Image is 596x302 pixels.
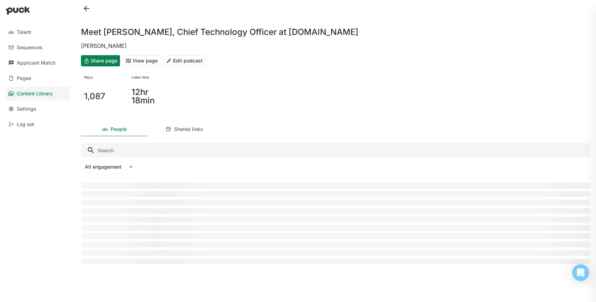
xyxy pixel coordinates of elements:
[6,102,70,116] a: Settings
[17,75,31,81] div: Pages
[84,92,105,101] h1: 1,087
[81,42,590,50] div: [PERSON_NAME]
[17,60,55,66] div: Applicant Match
[17,29,31,35] div: Talent
[123,55,161,66] button: View page
[17,106,36,112] div: Settings
[572,264,589,281] div: Open Intercom Messenger
[174,126,203,132] div: Shared links
[81,143,590,157] input: Search
[111,126,127,132] div: People
[81,28,358,36] h1: Meet [PERSON_NAME], Chief Technology Officer at [DOMAIN_NAME]
[6,56,70,70] a: Applicant Match
[17,91,53,97] div: Content Library
[6,87,70,101] a: Content Library
[17,45,43,51] div: Sequences
[6,71,70,85] a: Pages
[17,121,34,127] div: Log out
[132,88,170,105] h1: 12hr 18min
[6,25,70,39] a: Talent
[6,40,70,54] a: Sequences
[163,55,206,66] button: Edit podcast
[132,75,170,79] div: Listen time
[84,75,122,79] div: Plays
[81,55,120,66] button: Share page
